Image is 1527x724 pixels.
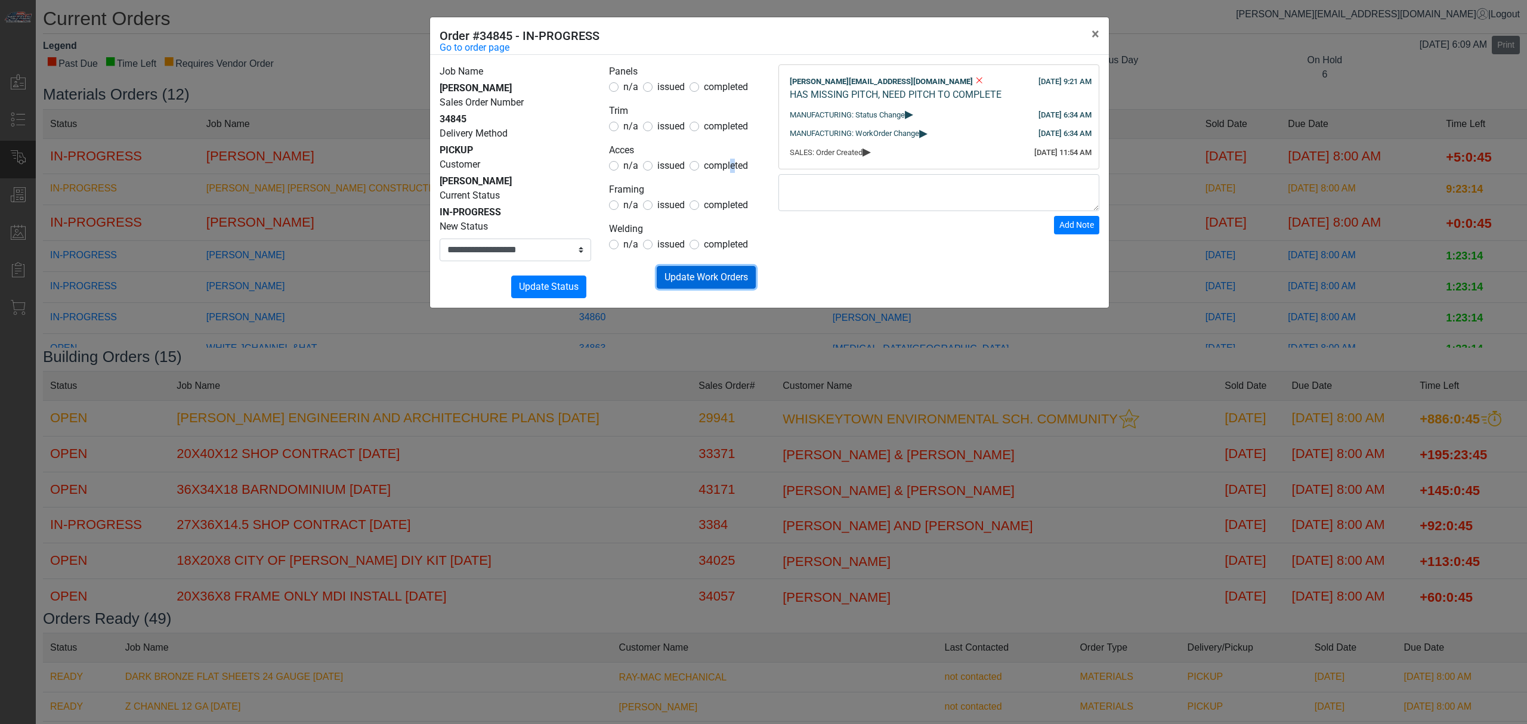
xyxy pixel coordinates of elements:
[440,143,591,157] div: PICKUP
[704,160,748,171] span: completed
[790,147,1088,159] div: SALES: Order Created
[440,41,509,55] a: Go to order page
[440,112,591,126] div: 34845
[623,199,638,211] span: n/a
[1038,76,1092,88] div: [DATE] 9:21 AM
[919,129,928,137] span: ▸
[519,281,579,292] span: Update Status
[1059,220,1094,230] span: Add Note
[657,239,685,250] span: issued
[440,219,488,234] label: New Status
[440,82,512,94] span: [PERSON_NAME]
[1082,17,1109,51] button: Close
[440,188,500,203] label: Current Status
[440,126,508,141] label: Delivery Method
[623,160,638,171] span: n/a
[609,222,761,237] legend: Welding
[623,120,638,132] span: n/a
[609,104,761,119] legend: Trim
[657,266,756,289] button: Update Work Orders
[623,81,638,92] span: n/a
[1038,128,1092,140] div: [DATE] 6:34 AM
[440,27,599,45] h5: Order #34845 - IN-PROGRESS
[609,64,761,80] legend: Panels
[790,128,1088,140] div: MANUFACTURING: WorkOrder Change
[657,120,685,132] span: issued
[657,81,685,92] span: issued
[440,157,480,172] label: Customer
[440,95,524,110] label: Sales Order Number
[704,120,748,132] span: completed
[704,199,748,211] span: completed
[440,174,591,188] div: [PERSON_NAME]
[657,199,685,211] span: issued
[609,182,761,198] legend: Framing
[790,88,1088,102] div: HAS MISSING PITCH, NEED PITCH TO COMPLETE
[905,110,913,117] span: ▸
[790,109,1088,121] div: MANUFACTURING: Status Change
[863,147,871,155] span: ▸
[511,276,586,298] button: Update Status
[440,64,483,79] label: Job Name
[440,205,591,219] div: IN-PROGRESS
[790,77,973,86] span: [PERSON_NAME][EMAIL_ADDRESS][DOMAIN_NAME]
[657,160,685,171] span: issued
[704,81,748,92] span: completed
[1038,109,1092,121] div: [DATE] 6:34 AM
[1054,216,1099,234] button: Add Note
[704,239,748,250] span: completed
[1034,147,1092,159] div: [DATE] 11:54 AM
[664,271,748,283] span: Update Work Orders
[609,143,761,159] legend: Acces
[623,239,638,250] span: n/a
